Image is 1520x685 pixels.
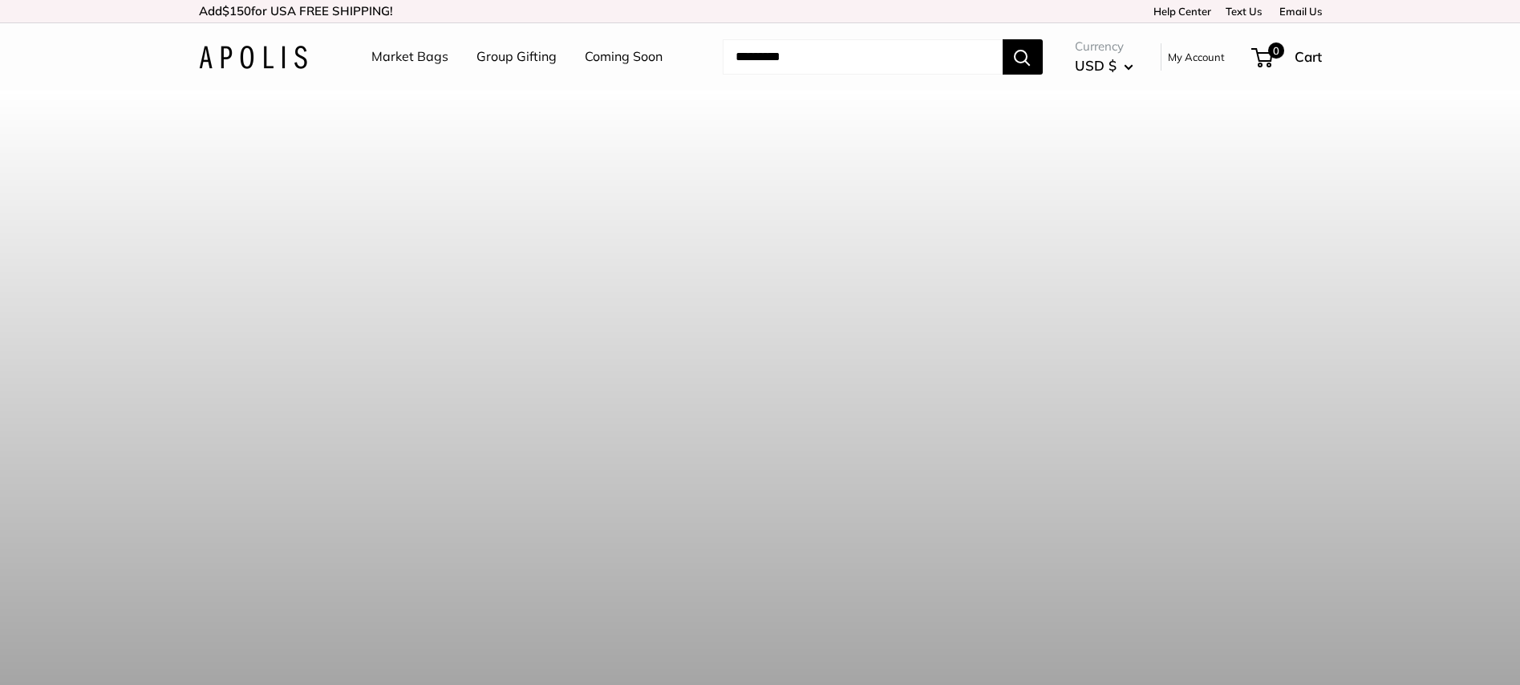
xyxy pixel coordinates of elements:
[371,45,448,69] a: Market Bags
[1253,44,1322,70] a: 0 Cart
[1274,5,1322,18] a: Email Us
[1295,48,1322,65] span: Cart
[222,3,251,18] span: $150
[1226,5,1262,18] a: Text Us
[199,46,307,69] img: Apolis
[476,45,557,69] a: Group Gifting
[1075,35,1133,58] span: Currency
[1075,53,1133,79] button: USD $
[1075,57,1117,74] span: USD $
[1267,43,1283,59] span: 0
[1148,5,1211,18] a: Help Center
[723,39,1003,75] input: Search...
[1003,39,1043,75] button: Search
[1168,47,1225,67] a: My Account
[585,45,663,69] a: Coming Soon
